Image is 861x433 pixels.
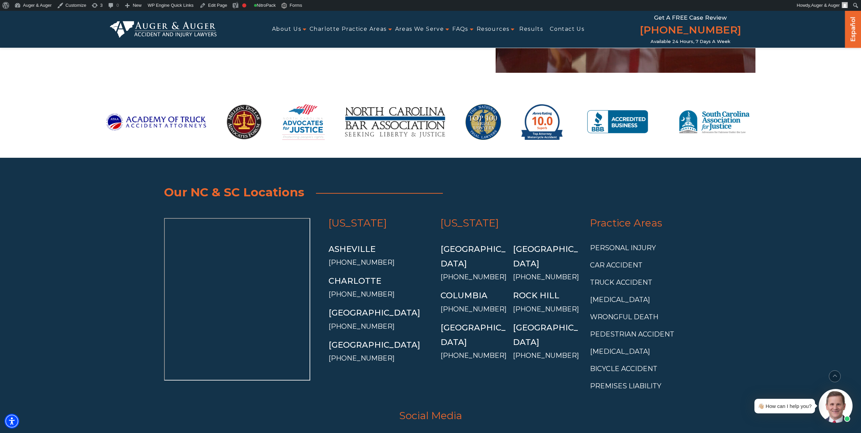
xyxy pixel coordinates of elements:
[819,389,853,423] img: Intaker widget Avatar
[651,39,730,44] span: Available 24 Hours, 7 Days a Week
[590,278,652,286] a: Truck Accident
[466,97,501,148] img: Top 100 Trial Lawyers
[4,414,19,429] div: Accessibility Menu
[673,97,755,148] img: South Carolina Association for Justice
[519,22,543,37] a: Results
[106,97,206,148] img: Academy-of-Truck-Accident-Attorneys
[440,244,505,268] a: [GEOGRAPHIC_DATA]
[328,290,394,298] a: [PHONE_NUMBER]
[328,308,420,318] a: [GEOGRAPHIC_DATA]
[758,402,812,411] div: 👋🏼 How can I help you?
[164,411,697,431] span: Social Media
[590,365,657,373] a: Bicycle Accident
[513,244,578,268] a: [GEOGRAPHIC_DATA]
[328,322,394,330] a: [PHONE_NUMBER]
[513,273,579,281] a: [PHONE_NUMBER]
[328,340,420,350] a: [GEOGRAPHIC_DATA]
[521,97,563,148] img: avvo-motorcycle
[590,313,658,321] a: Wrongful Death
[654,14,727,21] span: Get a FREE Case Review
[345,97,445,148] img: North Carolina Bar Association
[829,370,841,382] button: scroll to up
[811,3,840,8] span: Auger & Auger
[328,276,381,286] a: Charlotte
[328,244,376,254] a: Asheville
[513,290,559,300] a: Rock Hill
[590,217,662,229] a: Practice Areas
[110,21,217,37] img: Auger & Auger Accident and Injury Lawyers Logo
[440,290,488,300] a: Columbia
[440,305,506,313] a: [PHONE_NUMBER]
[226,97,262,148] img: MillionDollarAdvocatesForum
[328,258,394,266] a: [PHONE_NUMBER]
[242,3,246,7] div: Focus keyphrase not set
[477,22,509,37] a: Resources
[590,382,661,390] a: Premises Liability
[310,22,387,37] a: Charlotte Practice Areas
[328,354,394,362] a: [PHONE_NUMBER]
[452,22,468,37] a: FAQs
[513,351,579,360] a: [PHONE_NUMBER]
[590,261,642,269] a: Car Accident
[395,22,444,37] a: Areas We Serve
[550,22,584,37] a: Contact Us
[164,185,304,199] span: Our NC & SC Locations
[440,351,506,360] a: [PHONE_NUMBER]
[848,10,859,46] a: Español
[590,296,650,304] a: [MEDICAL_DATA]
[583,97,653,148] img: BBB Accredited Business
[272,22,301,37] a: About Us
[640,23,741,39] a: [PHONE_NUMBER]
[328,217,387,229] a: [US_STATE]
[590,330,674,338] a: Pedestrian Accident
[282,97,325,148] img: North Carolina Advocates for Justice
[440,323,505,347] a: [GEOGRAPHIC_DATA]
[590,347,650,355] a: [MEDICAL_DATA]
[440,273,506,281] a: [PHONE_NUMBER]
[590,244,656,252] a: Personal Injury
[440,217,499,229] a: [US_STATE]
[513,323,578,347] a: [GEOGRAPHIC_DATA]
[513,305,579,313] a: [PHONE_NUMBER]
